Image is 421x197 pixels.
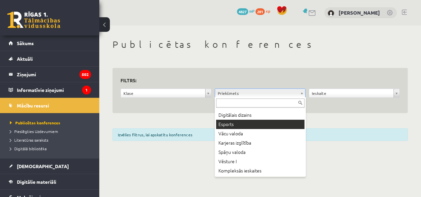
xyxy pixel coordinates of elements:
[216,157,304,166] div: Vēsture I
[216,110,304,120] div: Digitālais dizains
[216,129,304,138] div: Vācu valoda
[216,120,304,129] div: Esports
[216,148,304,157] div: Spāņu valoda
[216,166,304,175] div: Kompleksās ieskaites
[216,138,304,148] div: Karjeras izglītība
